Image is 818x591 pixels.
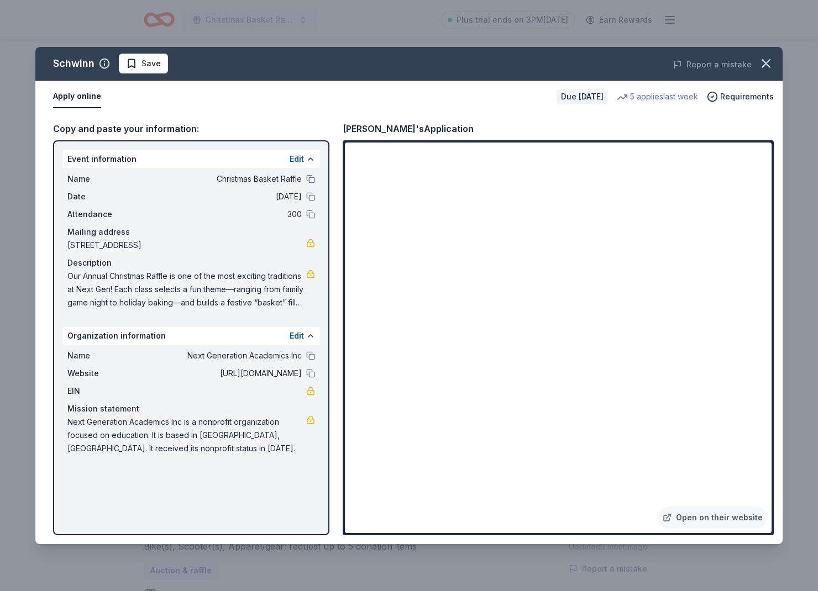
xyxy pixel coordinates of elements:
button: Edit [290,152,304,166]
span: Christmas Basket Raffle [141,172,302,186]
div: Mission statement [67,402,315,415]
span: [URL][DOMAIN_NAME] [141,367,302,380]
button: Requirements [707,90,774,103]
span: Our Annual Christmas Raffle is one of the most exciting traditions at Next Gen! Each class select... [67,270,306,309]
div: Description [67,256,315,270]
div: Event information [63,150,319,168]
span: Name [67,172,141,186]
button: Edit [290,329,304,342]
span: [DATE] [141,190,302,203]
button: Save [119,54,168,73]
span: Name [67,349,141,362]
span: Next Generation Academics Inc [141,349,302,362]
div: Due [DATE] [557,89,608,104]
span: Attendance [67,208,141,221]
span: [STREET_ADDRESS] [67,239,306,252]
span: Date [67,190,141,203]
div: Copy and paste your information: [53,122,329,136]
div: 5 applies last week [617,90,698,103]
div: [PERSON_NAME]'s Application [343,122,474,136]
div: Organization information [63,327,319,345]
button: Apply online [53,85,101,108]
span: Website [67,367,141,380]
span: 300 [141,208,302,221]
div: Schwinn [53,55,95,72]
span: Requirements [720,90,774,103]
button: Report a mistake [673,58,752,71]
span: Save [141,57,161,70]
div: Mailing address [67,225,315,239]
span: Next Generation Academics Inc is a nonprofit organization focused on education. It is based in [G... [67,415,306,455]
span: EIN [67,384,141,398]
a: Open on their website [658,506,767,529]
